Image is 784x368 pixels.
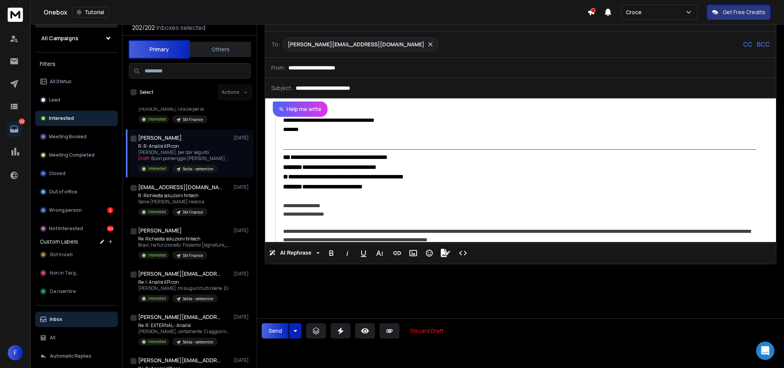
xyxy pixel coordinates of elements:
[138,279,228,285] p: Re: I: Analisi KPI con
[35,203,118,218] button: Wrong person2
[138,155,150,162] span: Draft:
[49,97,60,103] p: Lead
[723,8,765,16] p: Get Free Credits
[140,89,153,95] label: Select
[129,40,190,59] button: Primary
[138,106,207,112] p: [PERSON_NAME], Grazie per la
[138,199,207,205] p: Salve [PERSON_NAME] riesco a
[138,236,230,242] p: Re: Richiesta soluzioni fintech
[49,207,82,213] p: Wrong person
[356,245,371,261] button: Underline (Ctrl+U)
[49,134,86,140] p: Meeting Booked
[35,129,118,144] button: Meeting Booked
[138,227,182,234] h1: [PERSON_NAME]
[49,226,83,232] p: Not Interested
[41,34,78,42] h1: All Campaigns
[35,330,118,345] button: All
[35,92,118,108] button: Lead
[288,41,424,48] p: [PERSON_NAME][EMAIL_ADDRESS][DOMAIN_NAME]
[7,121,22,137] a: 142
[404,323,450,339] button: Discard Draft
[35,166,118,181] button: Closed
[35,111,118,126] button: Interested
[40,238,78,245] h3: Custom Labels
[233,227,251,234] p: [DATE]
[138,183,222,191] h1: [EMAIL_ADDRESS][DOMAIN_NAME]
[183,117,203,123] p: SM Finance
[50,316,62,322] p: Inbox
[8,345,23,360] button: F
[35,31,118,46] button: All Campaigns
[35,348,118,364] button: Automatic Replies
[183,339,213,345] p: Selda - settembre
[148,166,166,172] p: Interested
[183,253,203,258] p: SM Finance
[233,135,251,141] p: [DATE]
[271,64,285,72] p: From:
[138,242,230,248] p: Bravi, ha funzionato. Fissiamo [signature_791441192]
[372,245,387,261] button: More Text
[50,335,55,341] p: All
[151,155,228,162] span: Buon pomeriggio [PERSON_NAME] ...
[35,74,118,89] button: All Status
[138,193,207,199] p: R: Richiesta soluzioni fintech
[626,8,645,16] p: Croce
[49,152,95,158] p: Meeting Completed
[35,312,118,327] button: Inbox
[72,7,109,18] button: Tutorial
[44,7,587,18] div: Onebox
[35,221,118,236] button: Not Interested140
[271,41,280,48] p: To:
[233,271,251,277] p: [DATE]
[324,245,339,261] button: Bold (Ctrl+B)
[35,284,118,299] button: Da risentire
[132,23,155,32] span: 202 / 202
[390,245,404,261] button: Insert Link (Ctrl+K)
[438,245,453,261] button: Signature
[50,270,80,276] span: Non in Target
[107,226,113,232] div: 140
[267,245,321,261] button: AI Rephrase
[35,265,118,281] button: Non in Target
[19,118,25,124] p: 142
[271,84,293,92] p: Subject:
[148,252,166,258] p: Interested
[138,329,230,335] p: [PERSON_NAME], certamente. Ci aggiorniamo la prossima
[340,245,355,261] button: Italic (Ctrl+I)
[138,322,230,329] p: Re: R: EXTERNAL - Analisi
[148,339,166,345] p: Interested
[756,342,774,360] div: Open Intercom Messenger
[107,207,113,213] div: 2
[138,134,182,142] h1: [PERSON_NAME]
[743,40,752,49] p: CC
[50,252,73,258] span: Slot inviati
[183,166,213,172] p: Selda - settembre
[50,353,91,359] p: Automatic Replies
[50,79,72,85] p: All Status
[406,245,421,261] button: Insert Image (Ctrl+P)
[50,288,76,294] span: Da risentire
[183,209,203,215] p: SM Finance
[138,285,228,291] p: [PERSON_NAME], mi auguro tutto bene. Di
[422,245,437,261] button: Emoticons
[148,296,166,301] p: Interested
[49,115,74,121] p: Interested
[456,245,470,261] button: Code View
[156,23,205,32] h3: Inboxes selected
[233,314,251,320] p: [DATE]
[138,313,222,321] h1: [PERSON_NAME][EMAIL_ADDRESS][DOMAIN_NAME]
[279,250,313,256] span: AI Rephrase
[707,5,771,20] button: Get Free Credits
[49,170,65,177] p: Closed
[138,357,222,364] h1: [PERSON_NAME][EMAIL_ADDRESS][DOMAIN_NAME]
[148,116,166,122] p: Interested
[262,323,288,339] button: Send
[35,184,118,200] button: Out of office
[183,296,213,302] p: Selda - settembre
[49,189,77,195] p: Out of office
[138,149,228,155] p: [PERSON_NAME], per dar seguito
[757,40,770,49] p: BCC
[35,147,118,163] button: Meeting Completed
